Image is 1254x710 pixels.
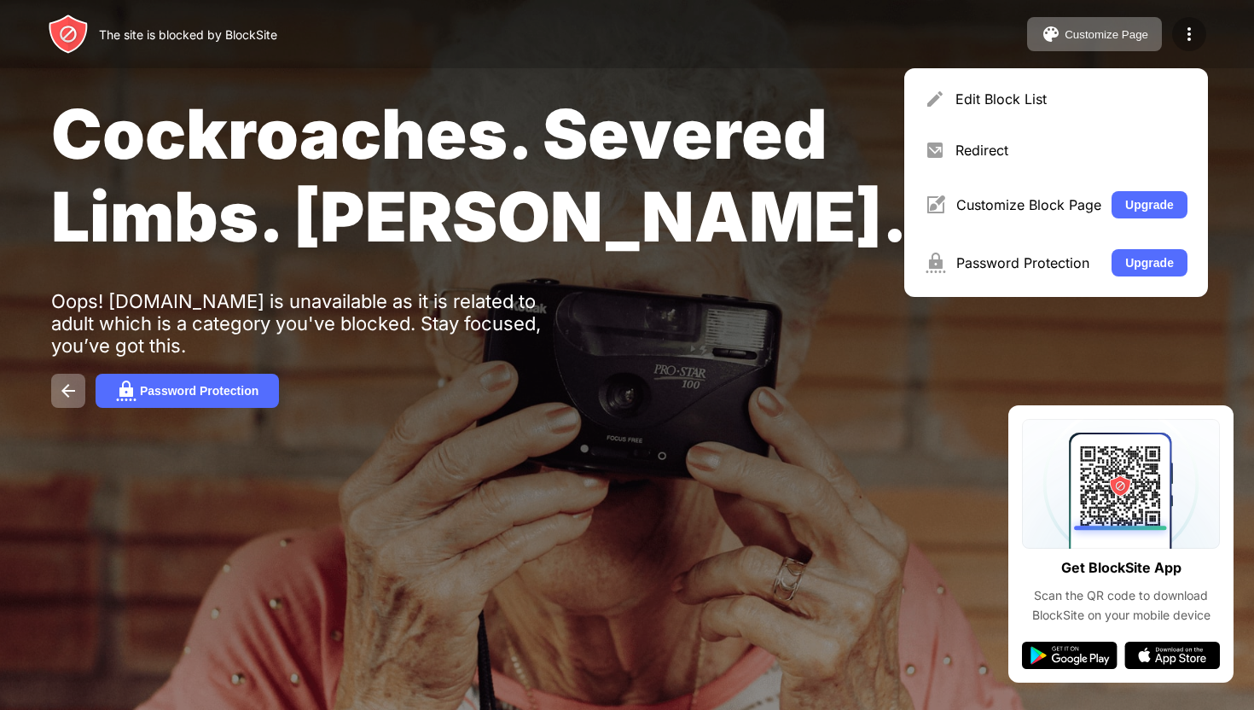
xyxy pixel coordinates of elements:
[925,140,945,160] img: menu-redirect.svg
[1022,642,1118,669] img: google-play.svg
[51,92,908,258] span: Cockroaches. Severed Limbs. [PERSON_NAME].
[58,381,78,401] img: back.svg
[1112,249,1187,276] button: Upgrade
[96,374,279,408] button: Password Protection
[956,254,1101,271] div: Password Protection
[116,381,136,401] img: password.svg
[1061,556,1181,580] div: Get BlockSite App
[956,196,1101,213] div: Customize Block Page
[955,142,1187,159] div: Redirect
[925,89,945,109] img: menu-pencil.svg
[51,290,578,357] div: Oops! [DOMAIN_NAME] is unavailable as it is related to adult which is a category you've blocked. ...
[1027,17,1162,51] button: Customize Page
[925,253,946,273] img: menu-password.svg
[925,195,946,215] img: menu-customize.svg
[1065,28,1148,41] div: Customize Page
[1041,24,1061,44] img: pallet.svg
[140,384,258,398] div: Password Protection
[1124,642,1220,669] img: app-store.svg
[1112,191,1187,218] button: Upgrade
[1179,24,1199,44] img: menu-icon.svg
[1022,586,1220,625] div: Scan the QR code to download BlockSite on your mobile device
[99,27,277,42] div: The site is blocked by BlockSite
[48,14,89,55] img: header-logo.svg
[955,90,1187,108] div: Edit Block List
